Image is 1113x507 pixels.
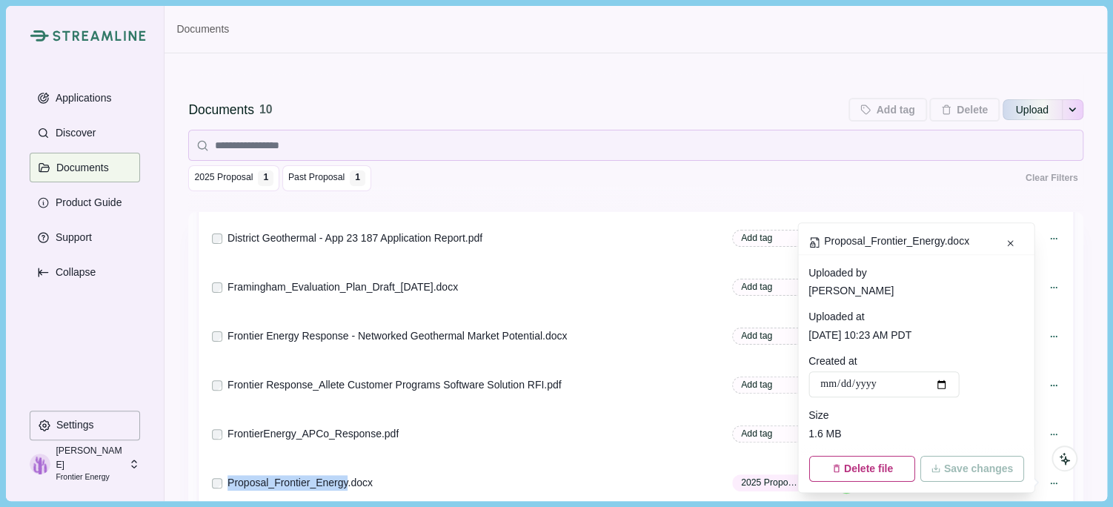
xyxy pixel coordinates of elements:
[188,165,279,191] button: 2025 Proposal 1
[30,411,140,440] button: Settings
[51,162,109,174] p: Documents
[732,230,821,247] button: Add tag
[732,425,821,443] button: Add tag
[929,98,1000,122] button: Delete
[741,427,772,440] span: Add tag
[1003,98,1062,122] button: Upload
[732,328,821,345] button: Add tag
[56,444,124,471] p: [PERSON_NAME]
[227,377,562,393] div: Frontier Response_Allete Customer Programs Software Solution RFI.pdf
[227,231,482,246] div: District Geothermal - App 23 187 Application Report.pdf
[50,127,96,139] p: Discover
[30,454,50,474] img: profile picture
[259,101,273,119] div: 10
[194,171,253,185] span: 2025 Proposal
[732,279,821,296] button: Add tag
[30,411,140,445] a: Settings
[50,266,96,279] p: Collapse
[50,92,112,105] p: Applications
[227,328,567,344] div: Frontier Energy Response - Networked Geothermal Market Potential.docx
[741,329,772,342] span: Add tag
[227,426,399,442] div: FrontierEnergy_APCo_Response.pdf
[50,231,92,244] p: Support
[732,474,821,491] button: 2025 Proposal+1
[30,83,140,113] button: Applications
[741,231,772,245] span: Add tag
[30,153,140,182] button: Documents
[808,456,915,482] button: Delete file
[353,173,363,182] div: 1
[288,171,345,185] span: Past Proposal
[50,196,122,209] p: Product Guide
[188,101,254,119] div: Documents
[227,279,458,295] div: Framingham_Evaluation_Plan_Draft_[DATE].docx
[1063,98,1083,122] button: See more options
[176,21,229,37] a: Documents
[732,377,821,394] button: Add tag
[30,30,48,42] img: Streamline Climate Logo
[282,165,371,191] button: Past Proposal 1
[848,98,926,122] button: Add tag
[741,280,772,294] span: Add tag
[741,378,772,391] span: Add tag
[227,475,373,491] div: Proposal_Frontier_Energy.docx
[30,118,140,148] button: Discover
[53,30,146,42] img: Streamline Climate Logo
[30,30,140,42] a: Streamline Climate LogoStreamline Climate Logo
[51,419,94,431] p: Settings
[261,173,271,182] div: 1
[56,471,124,483] p: Frontier Energy
[30,188,140,217] button: Product Guide
[30,257,140,287] button: Expand
[920,456,1023,482] button: Save changes
[1020,165,1083,191] button: Clear Filters
[741,476,797,489] span: 2025 Proposal
[30,222,140,252] button: Support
